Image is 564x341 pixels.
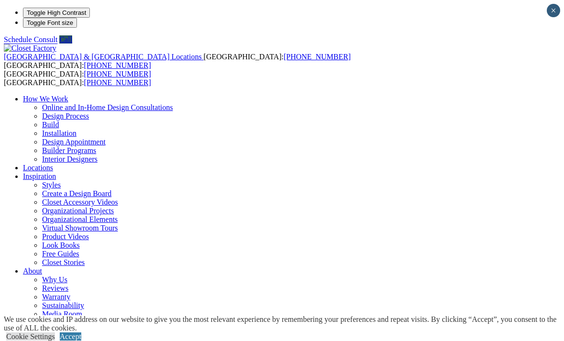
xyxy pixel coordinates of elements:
a: [PHONE_NUMBER] [283,53,350,61]
a: [GEOGRAPHIC_DATA] & [GEOGRAPHIC_DATA] Locations [4,53,204,61]
span: [GEOGRAPHIC_DATA] & [GEOGRAPHIC_DATA] Locations [4,53,202,61]
span: Toggle High Contrast [27,9,86,16]
a: [PHONE_NUMBER] [84,70,151,78]
a: Create a Design Board [42,189,111,198]
a: [PHONE_NUMBER] [84,78,151,87]
a: Interior Designers [42,155,98,163]
a: Media Room [42,310,82,318]
a: Closet Accessory Videos [42,198,118,206]
a: Inspiration [23,172,56,180]
a: Sustainability [42,301,84,309]
a: Installation [42,129,76,137]
a: Build [42,121,59,129]
span: Toggle Font size [27,19,73,26]
a: Cookie Settings [6,332,55,341]
a: Closet Stories [42,258,85,266]
button: Toggle Font size [23,18,77,28]
a: Organizational Elements [42,215,118,223]
a: Design Process [42,112,89,120]
a: Accept [60,332,81,341]
button: Close [547,4,560,17]
span: [GEOGRAPHIC_DATA]: [GEOGRAPHIC_DATA]: [4,53,351,69]
div: We use cookies and IP address on our website to give you the most relevant experience by remember... [4,315,564,332]
a: Builder Programs [42,146,96,154]
a: Look Books [42,241,80,249]
img: Closet Factory [4,44,56,53]
a: Why Us [42,275,67,284]
a: Online and In-Home Design Consultations [42,103,173,111]
a: Design Appointment [42,138,106,146]
a: [PHONE_NUMBER] [84,61,151,69]
a: Schedule Consult [4,35,57,44]
a: Virtual Showroom Tours [42,224,118,232]
a: Warranty [42,293,70,301]
a: Call [59,35,72,44]
span: [GEOGRAPHIC_DATA]: [GEOGRAPHIC_DATA]: [4,70,151,87]
a: About [23,267,42,275]
a: Organizational Projects [42,207,114,215]
a: Styles [42,181,61,189]
a: Reviews [42,284,68,292]
a: Locations [23,164,53,172]
a: How We Work [23,95,68,103]
button: Toggle High Contrast [23,8,90,18]
a: Product Videos [42,232,89,241]
a: Free Guides [42,250,79,258]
